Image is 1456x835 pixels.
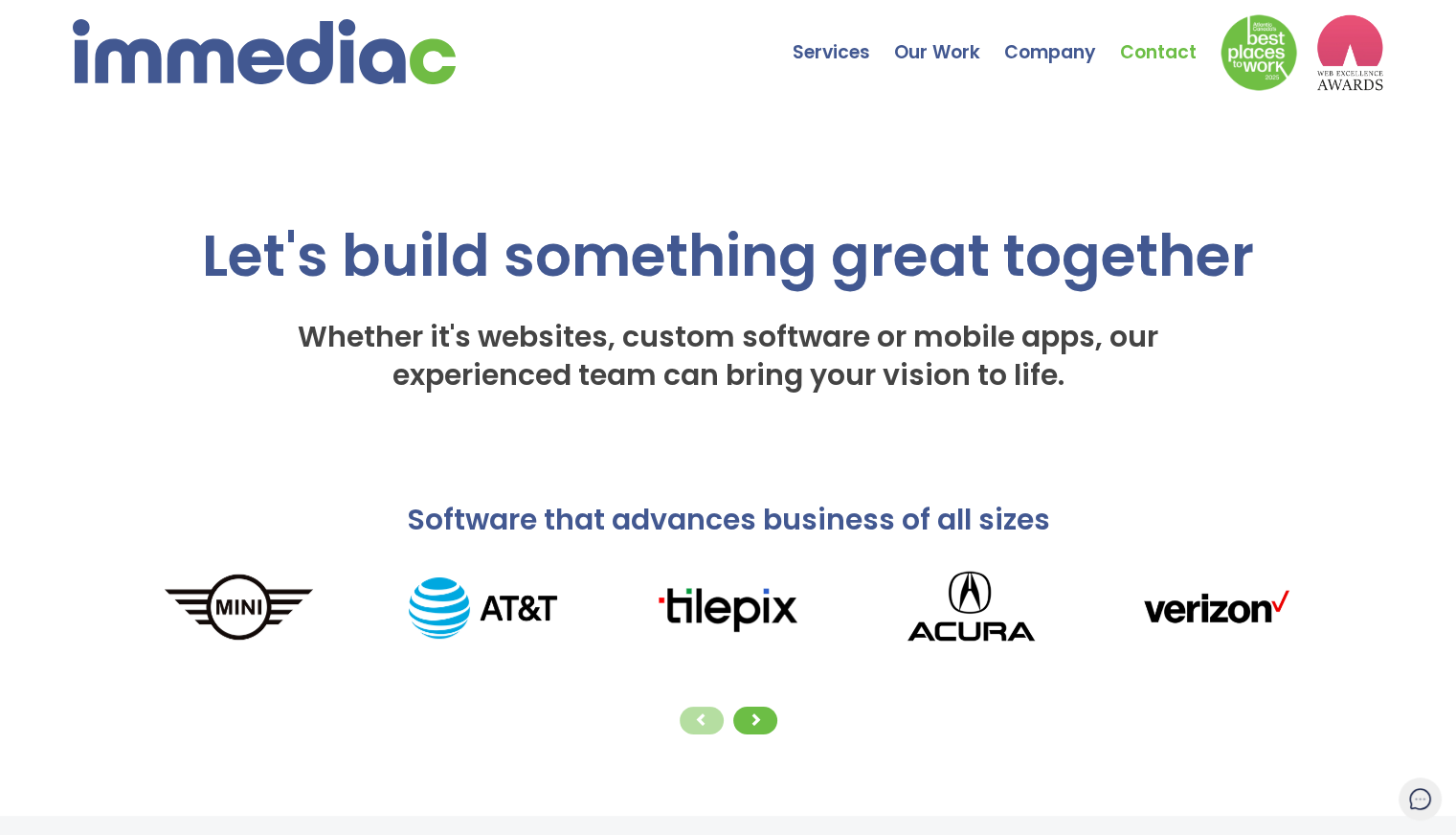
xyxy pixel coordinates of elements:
span: Let's build something great together [202,215,1254,296]
img: AT%26T_logo.png [361,577,605,639]
a: Services [793,5,894,72]
img: tilepixLogo.png [605,581,849,635]
img: Acura_logo.png [849,558,1093,657]
a: Contact [1120,5,1221,72]
img: Down [1221,14,1297,91]
span: Software that advances business of all sizes [407,499,1050,540]
a: Company [1004,5,1120,72]
img: immediac [73,19,456,84]
a: Our Work [894,5,1004,72]
img: logo2_wea_nobg.webp [1316,14,1383,91]
img: MINI_logo.png [117,571,361,645]
span: Whether it's websites, custom software or mobile apps, our experienced team can bring your vision... [298,316,1158,395]
img: verizonLogo.png [1093,581,1337,634]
